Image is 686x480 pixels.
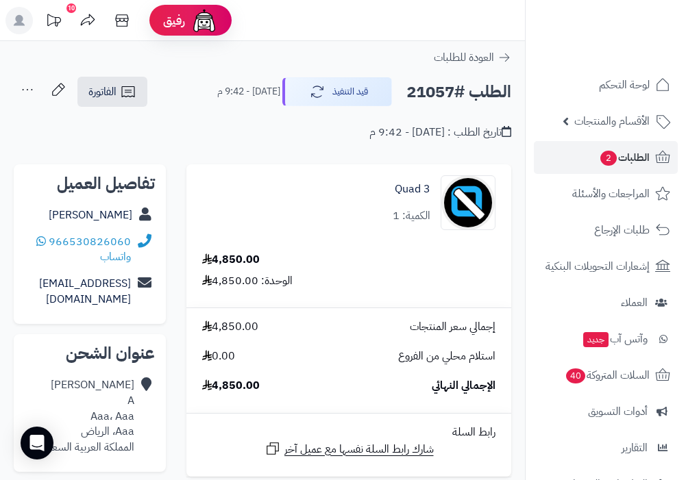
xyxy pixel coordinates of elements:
span: الإجمالي النهائي [432,378,495,394]
a: السلات المتروكة40 [534,359,678,392]
span: استلام محلي من الفروع [398,349,495,364]
a: طلبات الإرجاع [534,214,678,247]
a: لوحة التحكم [534,68,678,101]
a: إشعارات التحويلات البنكية [534,250,678,283]
a: [EMAIL_ADDRESS][DOMAIN_NAME] [39,275,131,307]
a: شارك رابط السلة نفسها مع عميل آخر [265,440,434,457]
div: الوحدة: 4,850.00 [202,273,293,289]
span: الأقسام والمنتجات [574,112,650,131]
a: واتساب [36,233,131,266]
span: 40 [566,368,585,383]
div: 10 [66,3,76,13]
a: أدوات التسويق [534,395,678,428]
span: أدوات التسويق [588,402,648,421]
a: التقارير [534,431,678,464]
span: إشعارات التحويلات البنكية [546,257,650,276]
a: تحديثات المنصة [36,7,71,38]
span: العملاء [621,293,648,312]
a: الفاتورة [77,77,147,107]
img: ai-face.png [191,7,218,34]
div: تاريخ الطلب : [DATE] - 9:42 م [369,125,511,140]
a: الطلبات2 [534,141,678,174]
a: العملاء [534,286,678,319]
h2: عنوان الشحن [25,345,155,362]
span: شارك رابط السلة نفسها مع عميل آخر [284,442,434,457]
div: [PERSON_NAME] A Aaa، Aaa Aaa، الرياض المملكة العربية السعودية [34,377,134,455]
a: 966530826060 [49,233,131,250]
span: الفاتورة [88,84,117,100]
span: 0.00 [202,349,235,364]
span: لوحة التحكم [599,75,650,94]
a: Quad 3 [395,181,430,197]
a: [PERSON_NAME] [49,207,132,223]
a: العودة للطلبات [434,49,511,66]
div: رابط السلة [192,425,506,440]
span: إجمالي سعر المنتجات [410,319,495,335]
button: قيد التنفيذ [282,77,392,106]
span: 2 [600,151,617,166]
span: التقارير [622,438,648,457]
img: logo-2.png [593,34,673,62]
h2: الطلب #21057 [406,78,511,106]
span: المراجعات والأسئلة [572,184,650,203]
h2: تفاصيل العميل [25,175,155,192]
span: وآتس آب [582,329,648,349]
span: طلبات الإرجاع [594,220,650,240]
div: 4,850.00 [202,252,260,268]
small: [DATE] - 9:42 م [217,85,280,99]
span: العودة للطلبات [434,49,494,66]
div: الكمية: 1 [393,208,430,224]
span: رفيق [163,12,185,29]
span: جديد [583,332,609,347]
span: الطلبات [599,148,650,167]
span: 4,850.00 [202,378,260,394]
a: المراجعات والأسئلة [534,177,678,210]
span: 4,850.00 [202,319,258,335]
img: no_image-90x90.png [441,175,495,230]
a: وآتس آبجديد [534,323,678,355]
div: Open Intercom Messenger [21,427,53,459]
span: السلات المتروكة [565,366,650,385]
